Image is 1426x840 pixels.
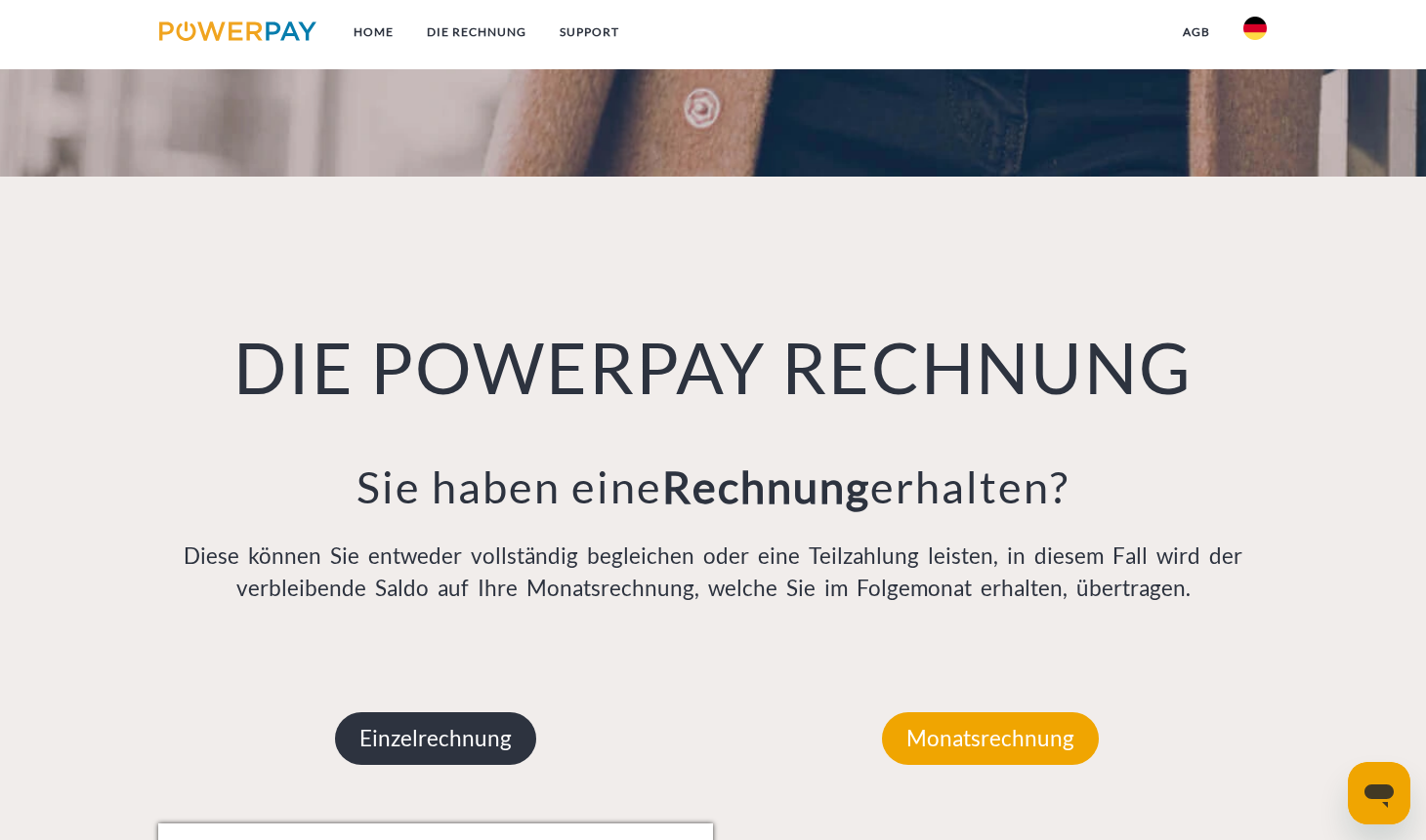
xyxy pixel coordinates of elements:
img: logo-powerpay.svg [159,21,316,41]
a: DIE RECHNUNG [410,15,543,50]
h3: Sie haben eine erhalten? [158,460,1268,514]
img: de [1243,17,1267,40]
p: Monatsrechnung [882,712,1099,765]
a: agb [1166,15,1227,50]
a: SUPPORT [543,15,636,50]
a: Home [337,15,410,50]
p: Diese können Sie entweder vollständig begleichen oder eine Teilzahlung leisten, in diesem Fall wi... [158,540,1268,606]
p: Einzelrechnung [335,712,536,765]
b: Rechnung [662,460,870,513]
h1: DIE POWERPAY RECHNUNG [158,323,1268,411]
iframe: Schaltfläche zum Öffnen des Messaging-Fensters [1348,762,1410,824]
